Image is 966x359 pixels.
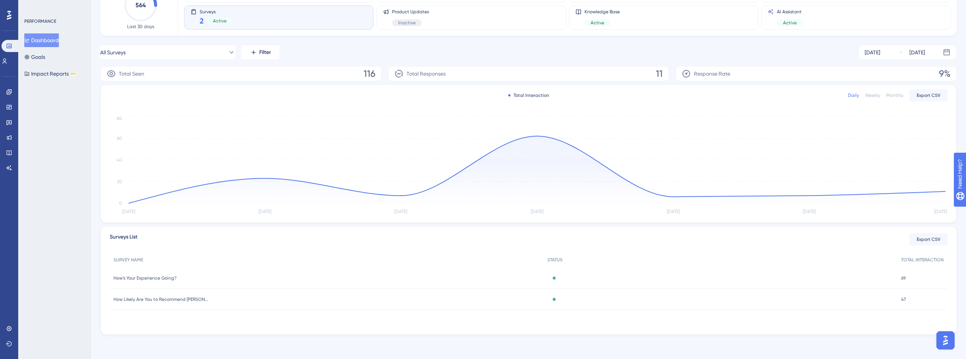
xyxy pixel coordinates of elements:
span: Filter [259,48,271,57]
span: 2 [200,16,204,26]
tspan: [DATE] [667,209,680,214]
tspan: 40 [117,157,122,163]
span: Surveys [200,9,233,14]
tspan: 60 [117,136,122,141]
span: 47 [901,296,906,302]
button: Dashboard [24,33,59,47]
span: Export CSV [917,92,941,98]
span: 11 [656,68,663,80]
span: All Surveys [100,48,126,57]
button: Export CSV [909,233,947,245]
iframe: UserGuiding AI Assistant Launcher [934,329,957,352]
button: Goals [24,50,45,64]
span: Total Responses [407,69,446,78]
tspan: [DATE] [122,209,135,214]
span: TOTAL INTERACTION [901,257,944,263]
span: Surveys List [110,232,137,246]
div: Weekly [865,92,880,98]
div: BETA [70,72,77,76]
tspan: 0 [119,201,122,206]
span: AI Assistant [777,9,803,15]
span: Response Rate [694,69,730,78]
div: Total Interaction [508,92,549,98]
span: Total Seen [119,69,144,78]
span: Product Updates [392,9,429,15]
div: PERFORMANCE [24,18,56,24]
tspan: [DATE] [531,209,544,214]
span: STATUS [547,257,563,263]
text: 564 [136,2,146,9]
button: Filter [241,45,279,60]
tspan: 20 [117,179,122,184]
span: 69 [901,275,906,281]
div: [DATE] [865,48,880,57]
button: Impact ReportsBETA [24,67,77,81]
span: Last 30 days [127,24,154,30]
span: Active [783,20,797,26]
span: 116 [364,68,375,80]
tspan: [DATE] [803,209,816,214]
div: [DATE] [909,48,925,57]
span: How’s Your Experience Going? [113,275,176,281]
button: All Surveys [100,45,235,60]
button: Export CSV [909,89,947,101]
span: SURVEY NAME [113,257,143,263]
span: Need Help? [18,2,47,11]
tspan: 80 [117,116,122,121]
span: Active [591,20,604,26]
span: Knowledge Base [585,9,620,15]
span: Active [213,18,227,24]
tspan: [DATE] [394,209,407,214]
span: Export CSV [917,236,941,242]
span: Inactive [398,20,416,26]
div: Daily [848,92,859,98]
span: How Likely Are You to Recommend [PERSON_NAME]? [113,296,208,302]
tspan: [DATE] [258,209,271,214]
span: 9% [939,68,950,80]
tspan: [DATE] [934,209,947,214]
div: Monthly [886,92,903,98]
